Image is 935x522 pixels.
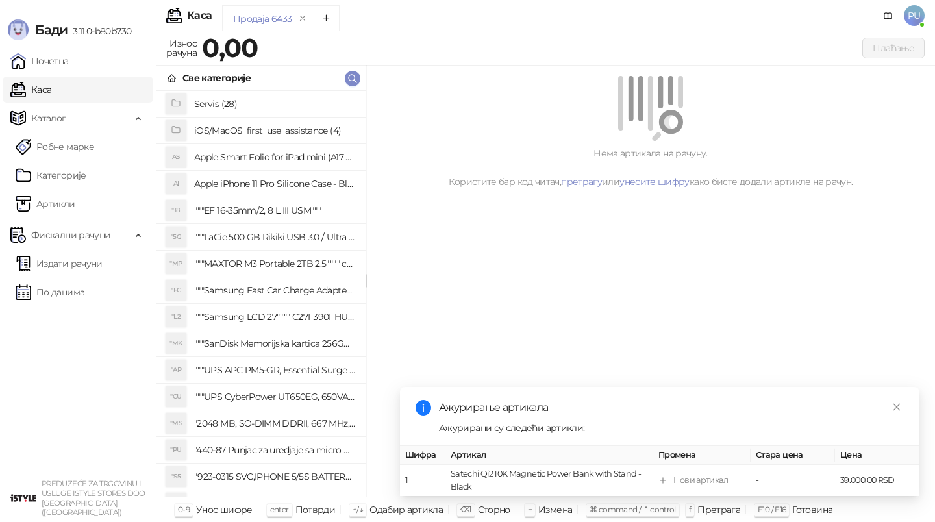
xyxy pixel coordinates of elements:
[156,91,366,497] div: grid
[16,279,84,305] a: По данима
[10,48,69,74] a: Почетна
[194,200,355,221] h4: """EF 16-35mm/2, 8 L III USM"""
[904,5,925,26] span: PU
[166,360,186,380] div: "AP
[68,25,131,37] span: 3.11.0-b80b730
[164,35,199,61] div: Износ рачуна
[166,440,186,460] div: "PU
[166,200,186,221] div: "18
[439,400,904,416] div: Ажурирање артикала
[194,120,355,141] h4: iOS/MacOS_first_use_assistance (4)
[194,93,355,114] h4: Servis (28)
[194,440,355,460] h4: "440-87 Punjac za uredjaje sa micro USB portom 4/1, Stand."
[194,360,355,380] h4: """UPS APC PM5-GR, Essential Surge Arrest,5 utic_nica"""
[194,147,355,168] h4: Apple Smart Folio for iPad mini (A17 Pro) - Sage
[35,22,68,38] span: Бади
[460,504,471,514] span: ⌫
[538,501,572,518] div: Измена
[194,333,355,354] h4: """SanDisk Memorijska kartica 256GB microSDXC sa SD adapterom SDSQXA1-256G-GN6MA - Extreme PLUS, ...
[166,253,186,274] div: "MP
[196,501,253,518] div: Унос шифре
[166,227,186,247] div: "5G
[561,176,602,188] a: претрагу
[178,504,190,514] span: 0-9
[166,413,186,434] div: "MS
[42,479,145,517] small: PREDUZEĆE ZA TRGOVINU I USLUGE ISTYLE STORES DOO [GEOGRAPHIC_DATA] ([GEOGRAPHIC_DATA])
[653,446,751,465] th: Промена
[295,501,336,518] div: Потврди
[400,446,445,465] th: Шифра
[202,32,258,64] strong: 0,00
[166,386,186,407] div: "CU
[416,400,431,416] span: info-circle
[194,493,355,514] h4: "923-0448 SVC,IPHONE,TOURQUE DRIVER KIT .65KGF- CM Šrafciger "
[166,306,186,327] div: "L2
[10,485,36,511] img: 64x64-companyLogo-77b92cf4-9946-4f36-9751-bf7bb5fd2c7d.png
[187,10,212,21] div: Каса
[8,19,29,40] img: Logo
[182,71,251,85] div: Све категорије
[353,504,363,514] span: ↑/↓
[194,386,355,407] h4: """UPS CyberPower UT650EG, 650VA/360W , line-int., s_uko, desktop"""
[16,162,86,188] a: Категорије
[314,5,340,31] button: Add tab
[751,465,835,497] td: -
[270,504,289,514] span: enter
[792,501,832,518] div: Готовина
[10,77,51,103] a: Каса
[16,191,75,217] a: ArtikliАртикли
[194,306,355,327] h4: """Samsung LCD 27"""" C27F390FHUXEN"""
[673,474,728,487] div: Нови артикал
[478,501,510,518] div: Сторно
[619,176,690,188] a: унесите шифру
[878,5,899,26] a: Документација
[194,280,355,301] h4: """Samsung Fast Car Charge Adapter, brzi auto punja_, boja crna"""
[439,421,904,435] div: Ажурирани су следећи артикли:
[862,38,925,58] button: Плаћање
[194,173,355,194] h4: Apple iPhone 11 Pro Silicone Case - Black
[31,222,110,248] span: Фискални рачуни
[697,501,740,518] div: Претрага
[369,501,443,518] div: Одабир артикла
[194,466,355,487] h4: "923-0315 SVC,IPHONE 5/5S BATTERY REMOVAL TRAY Držač za iPhone sa kojim se otvara display
[233,12,292,26] div: Продаја 6433
[689,504,691,514] span: f
[400,465,445,497] td: 1
[166,466,186,487] div: "S5
[445,446,653,465] th: Артикал
[194,413,355,434] h4: "2048 MB, SO-DIMM DDRII, 667 MHz, Napajanje 1,8 0,1 V, Latencija CL5"
[16,134,94,160] a: Робне марке
[166,147,186,168] div: AS
[835,446,919,465] th: Цена
[194,227,355,247] h4: """LaCie 500 GB Rikiki USB 3.0 / Ultra Compact & Resistant aluminum / USB 3.0 / 2.5"""""""
[758,504,786,514] span: F10 / F16
[294,13,311,24] button: remove
[382,146,919,189] div: Нема артикала на рачуну. Користите бар код читач, или како бисте додали артикле на рачун.
[590,504,676,514] span: ⌘ command / ⌃ control
[835,465,919,497] td: 39.000,00 RSD
[528,504,532,514] span: +
[166,493,186,514] div: "SD
[751,446,835,465] th: Стара цена
[31,105,66,131] span: Каталог
[445,465,653,497] td: Satechi Qi2 10K Magnetic Power Bank with Stand - Black
[16,251,103,277] a: Издати рачуни
[166,280,186,301] div: "FC
[194,253,355,274] h4: """MAXTOR M3 Portable 2TB 2.5"""" crni eksterni hard disk HX-M201TCB/GM"""
[890,400,904,414] a: Close
[892,403,901,412] span: close
[166,333,186,354] div: "MK
[166,173,186,194] div: AI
